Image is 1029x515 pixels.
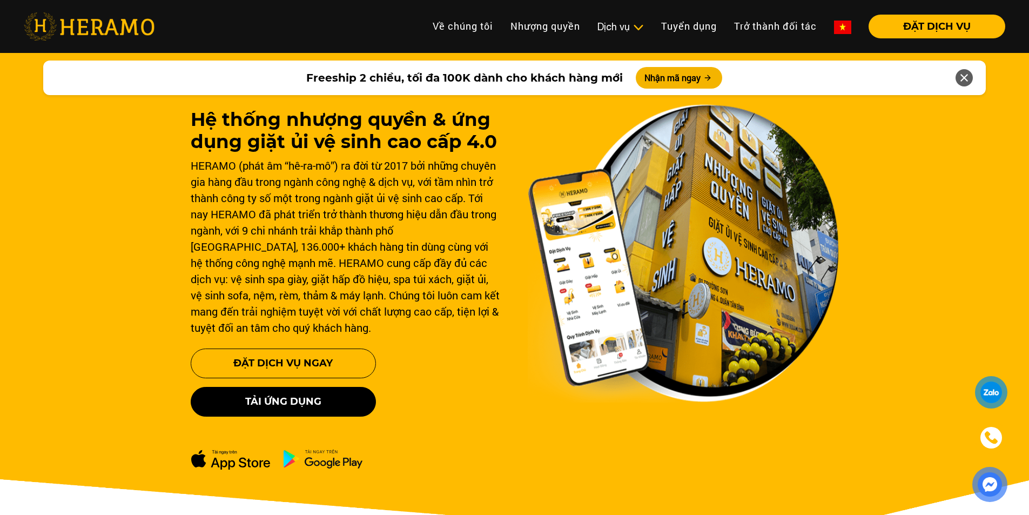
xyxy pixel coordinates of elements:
[725,15,825,38] a: Trở thành đối tác
[860,22,1005,31] a: ĐẶT DỊCH VỤ
[834,21,851,34] img: vn-flag.png
[985,432,997,444] img: phone-icon
[528,104,839,403] img: banner
[24,12,154,41] img: heramo-logo.png
[191,387,376,417] button: Tải ứng dụng
[869,15,1005,38] button: ĐẶT DỊCH VỤ
[191,157,502,336] div: HERAMO (phát âm “hê-ra-mô”) ra đời từ 2017 bởi những chuyên gia hàng đầu trong ngành công nghệ & ...
[633,22,644,33] img: subToggleIcon
[191,349,376,378] button: Đặt Dịch Vụ Ngay
[977,423,1006,452] a: phone-icon
[191,109,502,153] h1: Hệ thống nhượng quyền & ứng dụng giặt ủi vệ sinh cao cấp 4.0
[191,449,271,470] img: apple-dowload
[636,67,722,89] button: Nhận mã ngay
[597,19,644,34] div: Dịch vụ
[502,15,589,38] a: Nhượng quyền
[283,449,363,469] img: ch-dowload
[306,70,623,86] span: Freeship 2 chiều, tối đa 100K dành cho khách hàng mới
[424,15,502,38] a: Về chúng tôi
[653,15,725,38] a: Tuyển dụng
